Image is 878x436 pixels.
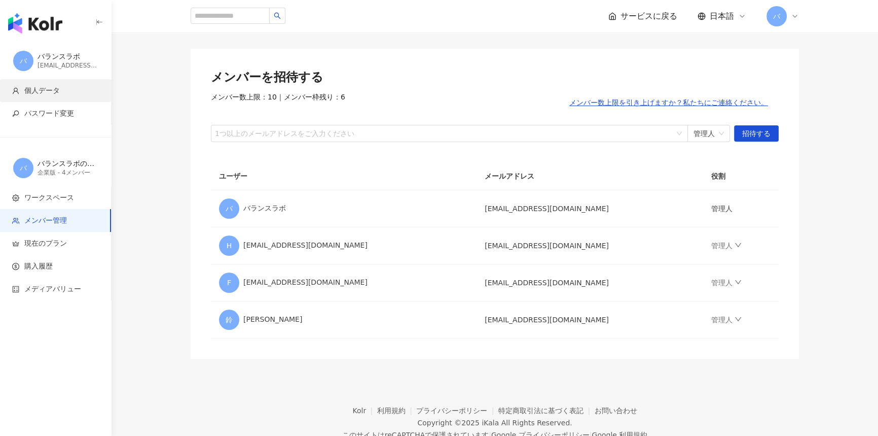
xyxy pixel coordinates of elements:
[38,61,98,70] div: [EMAIL_ADDRESS][DOMAIN_NAME]
[8,13,62,33] img: logo
[211,69,779,86] div: メンバーを招待する
[735,242,742,249] span: down
[24,109,74,119] span: パスワード変更
[24,261,53,272] span: 購入履歴
[38,169,98,177] div: 企業版 - 4メンバー
[734,125,779,142] button: 招待する
[219,273,468,293] div: [EMAIL_ADDRESS][DOMAIN_NAME]
[20,55,27,66] span: バ
[24,193,74,203] span: ワークスペース
[711,316,742,324] a: 管理人
[24,216,67,226] span: メンバー管理
[38,159,98,169] div: バランスラボのワークスペース
[773,11,780,22] span: バ
[226,203,233,214] span: バ
[24,86,60,96] span: 個人データ
[569,98,768,107] span: メンバー数上限を引き上げますか？私たちにご連絡ください。
[211,92,345,113] span: メンバー数上限：10 ｜ メンバー枠残り：6
[608,11,677,22] a: サービスに戻る
[711,242,742,250] a: 管理人
[482,419,499,427] a: iKala
[703,190,779,227] td: 管理人
[24,239,67,249] span: 現在のプラン
[477,227,703,264] td: [EMAIL_ADDRESS][DOMAIN_NAME]
[710,11,734,22] span: 日本語
[274,12,281,19] span: search
[352,407,377,415] a: Kolr
[24,284,81,294] span: メディアバリュー
[559,92,779,113] button: メンバー数上限を引き上げますか？私たちにご連絡ください。
[711,279,742,287] a: 管理人
[219,236,468,256] div: [EMAIL_ADDRESS][DOMAIN_NAME]
[498,407,595,415] a: 特定商取引法に基づく表記
[211,162,477,190] th: ユーザー
[227,277,231,288] span: F
[416,407,498,415] a: プライバシーポリシー
[595,407,637,415] a: お問い合わせ
[38,52,98,62] div: バランスラボ
[219,310,468,330] div: [PERSON_NAME]
[477,190,703,227] td: [EMAIL_ADDRESS][DOMAIN_NAME]
[620,11,677,22] span: サービスに戻る
[693,125,724,142] span: 管理人
[417,419,572,427] div: Copyright © 2025 All Rights Reserved.
[477,301,703,339] td: [EMAIL_ADDRESS][DOMAIN_NAME]
[12,110,19,117] span: key
[12,286,19,293] span: calculator
[12,87,19,94] span: user
[12,263,19,270] span: dollar
[377,407,417,415] a: 利用規約
[742,126,771,142] span: 招待する
[20,162,27,174] span: バ
[735,316,742,323] span: down
[735,279,742,286] span: down
[477,162,703,190] th: メールアドレス
[226,314,233,325] span: 鈴
[227,240,232,251] span: H
[477,264,703,301] td: [EMAIL_ADDRESS][DOMAIN_NAME]
[703,162,779,190] th: 役割
[219,198,468,219] div: バランスラボ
